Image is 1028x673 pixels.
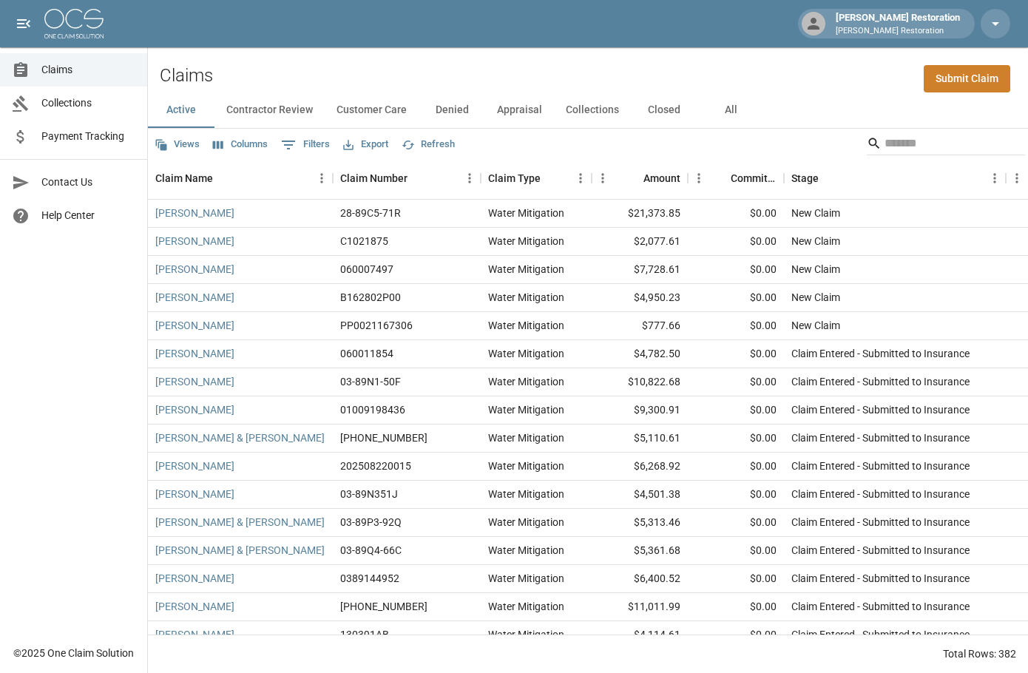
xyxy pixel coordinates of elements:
[41,175,135,190] span: Contact Us
[592,621,688,649] div: $4,114.61
[791,430,970,445] div: Claim Entered - Submitted to Insurance
[340,318,413,333] div: PP0021167306
[340,290,401,305] div: B162802P00
[943,646,1016,661] div: Total Rows: 382
[488,290,564,305] div: Water Mitigation
[155,234,234,248] a: [PERSON_NAME]
[791,402,970,417] div: Claim Entered - Submitted to Insurance
[592,340,688,368] div: $4,782.50
[688,368,784,396] div: $0.00
[592,312,688,340] div: $777.66
[592,256,688,284] div: $7,728.61
[398,133,459,156] button: Refresh
[688,284,784,312] div: $0.00
[592,565,688,593] div: $6,400.52
[340,599,427,614] div: 01-009-189543
[340,234,388,248] div: C1021875
[339,133,392,156] button: Export
[688,537,784,565] div: $0.00
[41,208,135,223] span: Help Center
[592,368,688,396] div: $10,822.68
[830,10,966,37] div: [PERSON_NAME] Restoration
[155,262,234,277] a: [PERSON_NAME]
[688,565,784,593] div: $0.00
[984,167,1006,189] button: Menu
[155,430,325,445] a: [PERSON_NAME] & [PERSON_NAME]
[41,129,135,144] span: Payment Tracking
[340,627,389,642] div: 130391AB
[592,200,688,228] div: $21,373.85
[340,158,408,199] div: Claim Number
[340,430,427,445] div: 01-009-215286
[631,92,697,128] button: Closed
[155,290,234,305] a: [PERSON_NAME]
[592,425,688,453] div: $5,110.61
[209,133,271,156] button: Select columns
[488,346,564,361] div: Water Mitigation
[340,543,402,558] div: 03-89Q4-66C
[155,627,234,642] a: [PERSON_NAME]
[340,206,401,220] div: 28-89C5-71R
[325,92,419,128] button: Customer Care
[488,206,564,220] div: Water Mitigation
[592,228,688,256] div: $2,077.61
[791,374,970,389] div: Claim Entered - Submitted to Insurance
[836,25,960,38] p: [PERSON_NAME] Restoration
[697,92,764,128] button: All
[488,487,564,501] div: Water Mitigation
[488,234,564,248] div: Water Mitigation
[340,571,399,586] div: 0389144952
[340,346,393,361] div: 060011854
[731,158,777,199] div: Committed Amount
[148,92,214,128] button: Active
[488,571,564,586] div: Water Mitigation
[340,487,398,501] div: 03-89N351J
[688,312,784,340] div: $0.00
[488,430,564,445] div: Water Mitigation
[688,200,784,228] div: $0.00
[311,167,333,189] button: Menu
[592,481,688,509] div: $4,501.38
[791,543,970,558] div: Claim Entered - Submitted to Insurance
[791,515,970,530] div: Claim Entered - Submitted to Insurance
[41,62,135,78] span: Claims
[155,459,234,473] a: [PERSON_NAME]
[13,646,134,660] div: © 2025 One Claim Solution
[340,515,402,530] div: 03-89P3-92Q
[155,543,325,558] a: [PERSON_NAME] & [PERSON_NAME]
[688,481,784,509] div: $0.00
[688,158,784,199] div: Committed Amount
[481,158,592,199] div: Claim Type
[643,158,680,199] div: Amount
[592,509,688,537] div: $5,313.46
[791,599,970,614] div: Claim Entered - Submitted to Insurance
[488,543,564,558] div: Water Mitigation
[213,168,234,189] button: Sort
[155,599,234,614] a: [PERSON_NAME]
[554,92,631,128] button: Collections
[592,158,688,199] div: Amount
[160,65,213,87] h2: Claims
[488,402,564,417] div: Water Mitigation
[340,459,411,473] div: 202508220015
[155,158,213,199] div: Claim Name
[485,92,554,128] button: Appraisal
[592,453,688,481] div: $6,268.92
[924,65,1010,92] a: Submit Claim
[155,515,325,530] a: [PERSON_NAME] & [PERSON_NAME]
[9,9,38,38] button: open drawer
[488,515,564,530] div: Water Mitigation
[333,158,481,199] div: Claim Number
[623,168,643,189] button: Sort
[791,487,970,501] div: Claim Entered - Submitted to Insurance
[44,9,104,38] img: ocs-logo-white-transparent.png
[155,374,234,389] a: [PERSON_NAME]
[41,95,135,111] span: Collections
[155,346,234,361] a: [PERSON_NAME]
[340,262,393,277] div: 060007497
[819,168,839,189] button: Sort
[688,453,784,481] div: $0.00
[488,318,564,333] div: Water Mitigation
[688,228,784,256] div: $0.00
[592,167,614,189] button: Menu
